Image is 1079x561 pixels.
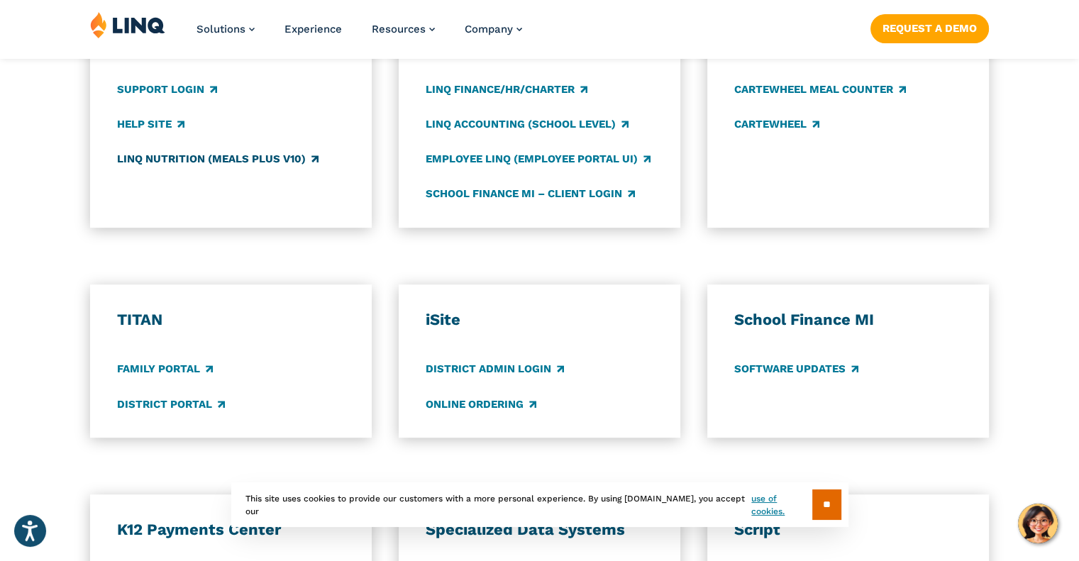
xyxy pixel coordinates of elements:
[465,23,522,35] a: Company
[117,82,217,97] a: Support Login
[231,482,848,527] div: This site uses cookies to provide our customers with a more personal experience. By using [DOMAIN...
[284,23,342,35] a: Experience
[751,492,812,518] a: use of cookies.
[90,11,165,38] img: LINQ | K‑12 Software
[426,82,587,97] a: LINQ Finance/HR/Charter
[734,362,858,377] a: Software Updates
[426,362,564,377] a: District Admin Login
[870,14,989,43] a: Request a Demo
[426,186,635,201] a: School Finance MI – Client Login
[426,116,629,132] a: LINQ Accounting (school level)
[117,362,213,377] a: Family Portal
[372,23,435,35] a: Resources
[426,310,653,330] h3: iSite
[372,23,426,35] span: Resources
[1018,504,1058,543] button: Hello, have a question? Let’s chat.
[734,82,906,97] a: CARTEWHEEL Meal Counter
[117,151,319,167] a: LINQ Nutrition (Meals Plus v10)
[734,116,819,132] a: CARTEWHEEL
[117,310,345,330] h3: TITAN
[734,310,962,330] h3: School Finance MI
[197,23,245,35] span: Solutions
[197,11,522,58] nav: Primary Navigation
[870,11,989,43] nav: Button Navigation
[426,396,536,412] a: Online Ordering
[426,151,651,167] a: Employee LINQ (Employee Portal UI)
[465,23,513,35] span: Company
[117,396,225,412] a: District Portal
[197,23,255,35] a: Solutions
[117,116,184,132] a: Help Site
